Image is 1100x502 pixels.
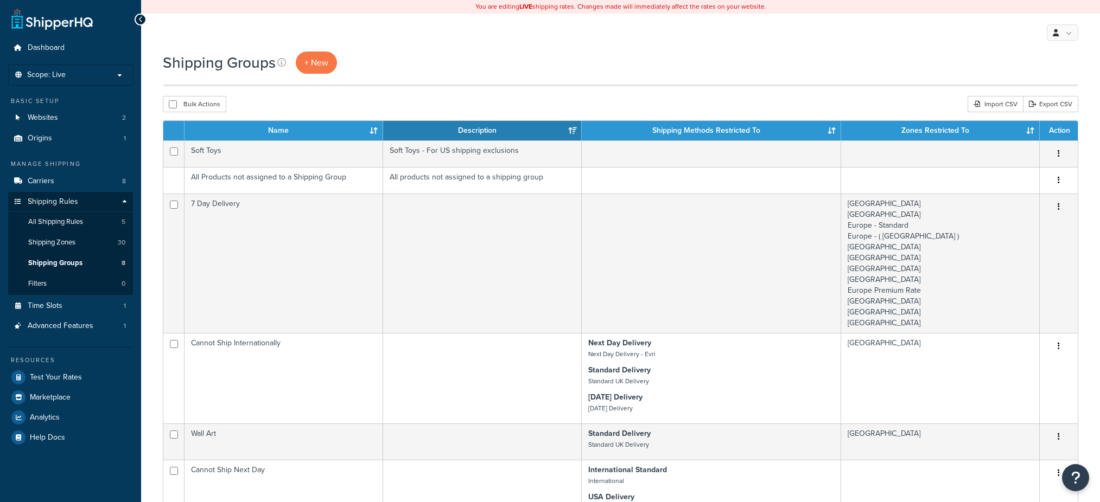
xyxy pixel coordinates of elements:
small: Next Day Delivery - Evri [588,349,656,359]
span: Origins [28,134,52,143]
li: Filters [8,274,133,294]
small: Standard UK Delivery [588,440,649,449]
span: Filters [28,279,47,288]
td: [GEOGRAPHIC_DATA] [841,423,1040,460]
div: Basic Setup [8,96,133,106]
span: 1 [124,134,126,143]
span: Websites [28,113,58,123]
a: Test Your Rates [8,368,133,387]
a: Carriers 8 [8,171,133,191]
td: Wall Art [185,423,383,460]
td: Soft Toys [185,140,383,167]
th: Shipping Methods Restricted To: activate to sort column ascending [582,121,841,140]
div: Resources [8,356,133,365]
span: All Shipping Rules [28,217,83,227]
a: Shipping Zones 30 [8,233,133,253]
span: Advanced Features [28,321,93,331]
div: Manage Shipping [8,159,133,169]
span: Analytics [30,413,60,422]
span: 1 [124,301,126,311]
li: All Shipping Rules [8,212,133,232]
a: Shipping Rules [8,192,133,212]
small: [DATE] Delivery [588,403,633,413]
span: 0 [122,279,125,288]
span: Time Slots [28,301,62,311]
span: Shipping Groups [28,259,82,268]
a: Marketplace [8,388,133,407]
td: All Products not assigned to a Shipping Group [185,167,383,194]
li: Shipping Zones [8,233,133,253]
span: Marketplace [30,393,71,402]
span: Carriers [28,177,54,186]
span: Shipping Zones [28,238,75,247]
a: Export CSV [1023,96,1078,112]
td: Cannot Ship Internationally [185,333,383,423]
li: Origins [8,128,133,149]
h1: Shipping Groups [163,52,276,73]
strong: International Standard [588,464,667,475]
span: Shipping Rules [28,197,78,207]
span: 1 [124,321,126,331]
span: 8 [122,177,126,186]
li: Shipping Rules [8,192,133,295]
a: ShipperHQ Home [11,8,93,30]
span: + New [304,56,328,69]
li: Shipping Groups [8,253,133,273]
td: Soft Toys - For US shipping exclusions [383,140,582,167]
strong: [DATE] Delivery [588,391,643,403]
a: Advanced Features 1 [8,316,133,336]
a: + New [296,52,337,74]
b: LIVE [519,2,532,11]
span: 8 [122,259,125,268]
span: 5 [122,217,125,227]
span: Dashboard [28,43,65,53]
a: Origins 1 [8,128,133,149]
span: Help Docs [30,433,65,442]
td: [GEOGRAPHIC_DATA] [841,333,1040,423]
a: Shipping Groups 8 [8,253,133,273]
small: Standard UK Delivery [588,376,649,386]
strong: Standard Delivery [588,428,651,439]
li: Advanced Features [8,316,133,336]
td: [GEOGRAPHIC_DATA] [GEOGRAPHIC_DATA] Europe - Standard Europe - ( [GEOGRAPHIC_DATA] ) [GEOGRAPHIC_... [841,194,1040,333]
a: Filters 0 [8,274,133,294]
td: All products not assigned to a shipping group [383,167,582,194]
button: Bulk Actions [163,96,226,112]
span: 30 [118,238,125,247]
strong: Standard Delivery [588,364,651,376]
li: Carriers [8,171,133,191]
a: Time Slots 1 [8,296,133,316]
th: Description: activate to sort column ascending [383,121,582,140]
a: Dashboard [8,38,133,58]
th: Name: activate to sort column ascending [185,121,383,140]
small: International [588,476,624,486]
span: 2 [122,113,126,123]
a: Help Docs [8,428,133,447]
span: Scope: Live [27,70,66,80]
a: Analytics [8,408,133,427]
div: Import CSV [968,96,1023,112]
button: Open Resource Center [1062,464,1089,491]
li: Time Slots [8,296,133,316]
a: All Shipping Rules 5 [8,212,133,232]
span: Test Your Rates [30,373,82,382]
th: Action [1040,121,1078,140]
li: Websites [8,108,133,128]
strong: Next Day Delivery [588,337,651,349]
a: Websites 2 [8,108,133,128]
th: Zones Restricted To: activate to sort column ascending [841,121,1040,140]
td: 7 Day Delivery [185,194,383,333]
